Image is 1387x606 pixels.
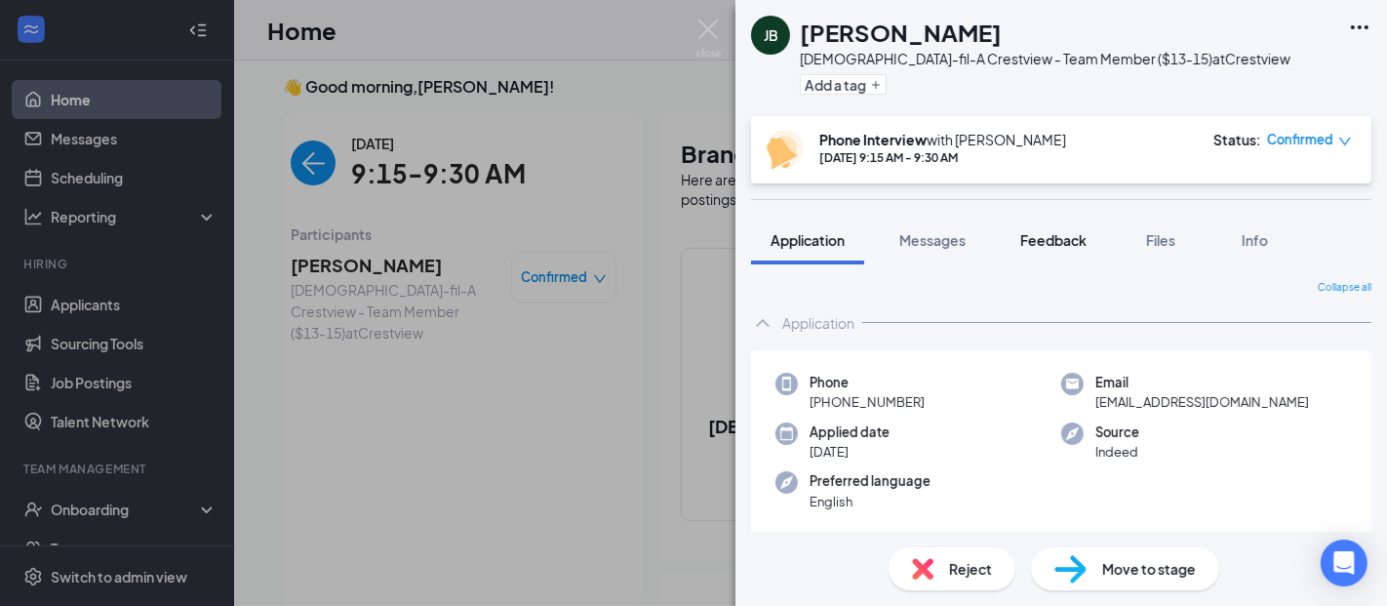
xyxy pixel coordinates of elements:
[1321,540,1367,586] div: Open Intercom Messenger
[800,74,887,95] button: PlusAdd a tag
[1267,130,1333,149] span: Confirmed
[764,25,778,45] div: JB
[870,79,882,91] svg: Plus
[810,373,925,392] span: Phone
[1095,392,1309,412] span: [EMAIL_ADDRESS][DOMAIN_NAME]
[810,442,890,462] span: [DATE]
[751,311,774,335] svg: ChevronUp
[819,149,1066,166] div: [DATE] 9:15 AM - 9:30 AM
[1146,231,1175,249] span: Files
[810,492,931,511] span: English
[819,131,927,148] b: Phone Interview
[810,392,925,412] span: [PHONE_NUMBER]
[800,16,1002,49] h1: [PERSON_NAME]
[1020,231,1087,249] span: Feedback
[899,231,966,249] span: Messages
[800,49,1290,68] div: [DEMOGRAPHIC_DATA]-fil-A Crestview - Team Member ($13-15) at Crestview
[949,558,992,580] span: Reject
[1095,442,1139,462] span: Indeed
[1095,423,1139,442] span: Source
[782,313,854,333] div: Application
[819,130,1066,149] div: with [PERSON_NAME]
[1102,558,1196,580] span: Move to stage
[771,231,845,249] span: Application
[810,471,931,491] span: Preferred language
[1213,130,1261,149] div: Status :
[1338,135,1352,148] span: down
[1318,280,1371,296] span: Collapse all
[1242,231,1268,249] span: Info
[810,423,890,442] span: Applied date
[1095,373,1309,392] span: Email
[1348,16,1371,39] svg: Ellipses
